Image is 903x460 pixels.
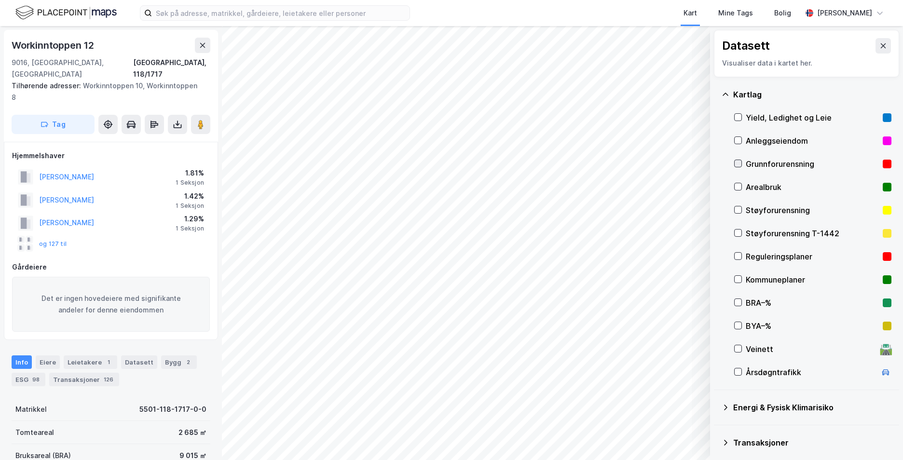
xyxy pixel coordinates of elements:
[178,427,206,438] div: 2 685 ㎡
[746,204,879,216] div: Støyforurensning
[746,158,879,170] div: Grunnforurensning
[12,261,210,273] div: Gårdeiere
[64,355,117,369] div: Leietakere
[774,7,791,19] div: Bolig
[176,202,204,210] div: 1 Seksjon
[12,355,32,369] div: Info
[104,357,113,367] div: 1
[746,228,879,239] div: Støyforurensning T-1442
[733,89,891,100] div: Kartlag
[152,6,410,20] input: Søk på adresse, matrikkel, gårdeiere, leietakere eller personer
[746,297,879,309] div: BRA–%
[12,373,45,386] div: ESG
[183,357,193,367] div: 2
[139,404,206,415] div: 5501-118-1717-0-0
[15,404,47,415] div: Matrikkel
[161,355,197,369] div: Bygg
[746,135,879,147] div: Anleggseiendom
[746,251,879,262] div: Reguleringsplaner
[746,366,876,378] div: Årsdøgntrafikk
[176,225,204,232] div: 1 Seksjon
[12,115,95,134] button: Tag
[49,373,119,386] div: Transaksjoner
[12,277,210,332] div: Det er ingen hovedeiere med signifikante andeler for denne eiendommen
[30,375,41,384] div: 98
[15,427,54,438] div: Tomteareal
[746,274,879,285] div: Kommuneplaner
[722,57,891,69] div: Visualiser data i kartet her.
[12,150,210,162] div: Hjemmelshaver
[133,57,210,80] div: [GEOGRAPHIC_DATA], 118/1717
[817,7,872,19] div: [PERSON_NAME]
[12,81,83,90] span: Tilhørende adresser:
[746,343,876,355] div: Veinett
[12,38,96,53] div: Workinntoppen 12
[684,7,697,19] div: Kart
[733,437,891,448] div: Transaksjoner
[176,167,204,179] div: 1.81%
[176,179,204,187] div: 1 Seksjon
[121,355,157,369] div: Datasett
[746,112,879,123] div: Yield, Ledighet og Leie
[176,213,204,225] div: 1.29%
[746,320,879,332] div: BYA–%
[722,38,770,54] div: Datasett
[855,414,903,460] iframe: Chat Widget
[102,375,115,384] div: 126
[12,57,133,80] div: 9016, [GEOGRAPHIC_DATA], [GEOGRAPHIC_DATA]
[15,4,117,21] img: logo.f888ab2527a4732fd821a326f86c7f29.svg
[733,402,891,413] div: Energi & Fysisk Klimarisiko
[718,7,753,19] div: Mine Tags
[12,80,203,103] div: Workinntoppen 10, Workinntoppen 8
[879,343,892,355] div: 🛣️
[746,181,879,193] div: Arealbruk
[176,190,204,202] div: 1.42%
[36,355,60,369] div: Eiere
